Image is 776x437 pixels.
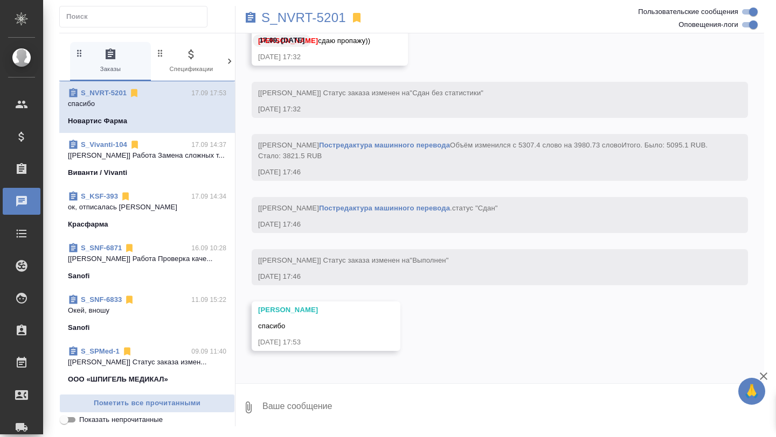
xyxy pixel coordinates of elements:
[81,140,127,149] a: S_Vivanti-104
[68,357,226,368] p: [[PERSON_NAME]] Статус заказа измен...
[59,288,235,340] div: S_SNF-683311.09 15:22Окей, вношуSanofi
[124,243,135,253] svg: Отписаться
[191,243,226,253] p: 16.09 10:28
[79,414,163,425] span: Показать непрочитанные
[68,271,90,281] p: Sanofi
[59,81,235,133] div: S_NVRT-520117.09 17:53спасибоНовартис Фарма
[68,374,168,385] p: ООО «ШПИГЕЛЬ МЕДИКАЛ»
[59,133,235,185] div: S_Vivanti-10417.09 14:37[[PERSON_NAME]] Работа Замена сложных т...Виванти / Vivanti
[258,256,448,264] span: [[PERSON_NAME]] Статус заказа изменен на
[258,337,363,348] div: [DATE] 17:53
[81,192,118,200] a: S_KSF-393
[191,294,226,305] p: 11.09 15:22
[743,380,761,403] span: 🙏
[59,394,235,413] button: Пометить все прочитанными
[59,185,235,236] div: S_KSF-39317.09 14:34ок, отписалась [PERSON_NAME]Красфарма
[319,204,450,212] a: Постредактура машинного перевода
[81,347,120,355] a: S_SPMed-1
[129,139,140,150] svg: Отписаться
[319,141,450,149] a: Постредактура машинного перевода
[68,116,127,126] p: Новартис Фарма
[258,204,498,212] span: [[PERSON_NAME] .
[258,305,363,315] div: [PERSON_NAME]
[129,88,140,98] svg: Отписаться
[74,48,147,74] span: Заказы
[124,294,135,305] svg: Отписаться
[68,98,226,109] p: спасибо
[68,167,127,178] p: Виванти / Vivanti
[191,191,226,202] p: 17.09 14:34
[81,295,122,304] a: S_SNF-6833
[68,150,226,161] p: [[PERSON_NAME]] Работа Замена сложных т...
[258,219,710,230] div: [DATE] 17:46
[410,89,483,97] span: "Сдан без статистики"
[59,340,235,391] div: S_SPMed-109.09 11:40[[PERSON_NAME]] Статус заказа измен...ООО «ШПИГЕЛЬ МЕДИКАЛ»
[261,12,346,23] a: S_NVRT-5201
[68,305,226,316] p: Окей, вношу
[738,378,765,405] button: 🙏
[155,48,227,74] span: Спецификации
[191,139,226,150] p: 17.09 14:37
[65,397,229,410] span: Пометить все прочитанными
[155,48,165,58] svg: Зажми и перетащи, чтобы поменять порядок вкладок
[638,6,738,17] span: Пользовательские сообщения
[81,89,127,97] a: S_NVRT-5201
[259,35,304,46] p: 17.09, [DATE]
[258,167,710,178] div: [DATE] 17:46
[68,202,226,213] p: ок, отписалась [PERSON_NAME]
[59,236,235,288] div: S_SNF-687116.09 10:28[[PERSON_NAME]] Работа Проверка каче...Sanofi
[74,48,85,58] svg: Зажми и перетащи, чтобы поменять порядок вкладок
[66,9,207,24] input: Поиск
[452,204,498,212] span: статус "Сдан"
[68,253,226,264] p: [[PERSON_NAME]] Работа Проверка каче...
[122,346,133,357] svg: Отписаться
[120,191,131,202] svg: Отписаться
[258,141,710,160] span: [[PERSON_NAME] Объём изменился с 5307.4 слово на 3980.73 слово
[68,322,90,333] p: Sanofi
[258,104,710,115] div: [DATE] 17:32
[258,271,710,282] div: [DATE] 17:46
[258,89,483,97] span: [[PERSON_NAME]] Статус заказа изменен на
[678,19,738,30] span: Оповещения-логи
[410,256,448,264] span: "Выполнен"
[191,346,226,357] p: 09.09 11:40
[81,244,122,252] a: S_SNF-6871
[68,219,108,230] p: Красфарма
[258,322,285,330] span: спасибо
[191,88,226,98] p: 17.09 17:53
[258,52,370,62] div: [DATE] 17:32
